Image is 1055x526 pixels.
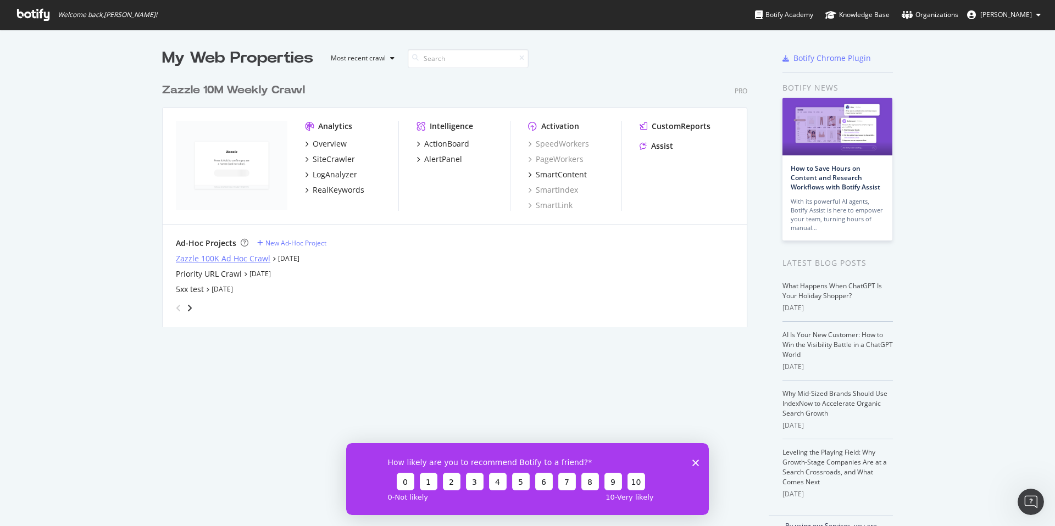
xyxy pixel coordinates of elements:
div: Organizations [902,9,958,20]
a: Leveling the Playing Field: Why Growth-Stage Companies Are at a Search Crossroads, and What Comes... [782,447,887,486]
img: How to Save Hours on Content and Research Workflows with Botify Assist [782,98,892,155]
a: Botify Chrome Plugin [782,53,871,64]
div: [DATE] [782,362,893,372]
div: LogAnalyzer [313,169,357,180]
a: What Happens When ChatGPT Is Your Holiday Shopper? [782,281,882,300]
a: How to Save Hours on Content and Research Workflows with Botify Assist [791,164,880,192]
a: SmartLink [528,200,573,211]
a: [DATE] [249,269,271,278]
span: Welcome back, [PERSON_NAME] ! [58,10,157,19]
div: [DATE] [782,489,893,499]
a: RealKeywords [305,184,364,195]
div: New Ad-Hoc Project [265,238,326,248]
a: SiteCrawler [305,154,355,165]
div: Latest Blog Posts [782,257,893,269]
div: SmartContent [536,169,587,180]
div: angle-right [186,303,193,314]
a: New Ad-Hoc Project [257,238,326,248]
a: Zazzle 10M Weekly Crawl [162,82,309,98]
div: Botify Academy [755,9,813,20]
a: PageWorkers [528,154,584,165]
div: Overview [313,138,347,149]
div: [DATE] [782,421,893,430]
div: My Web Properties [162,47,313,69]
div: ActionBoard [424,138,469,149]
iframe: Intercom live chat [1018,489,1044,515]
div: Ad-Hoc Projects [176,238,236,249]
div: angle-left [171,299,186,317]
a: ActionBoard [417,138,469,149]
div: With its powerful AI agents, Botify Assist is here to empower your team, turning hours of manual… [791,197,884,232]
a: SmartIndex [528,184,578,195]
a: SmartContent [528,169,587,180]
div: Most recent crawl [331,55,386,61]
div: Analytics [318,121,352,132]
div: Activation [541,121,579,132]
div: Zazzle 10M Weekly Crawl [162,82,305,98]
a: Priority URL Crawl [176,268,242,279]
a: 5xx test [176,284,204,295]
button: Most recent crawl [322,49,399,67]
div: CustomReports [652,121,710,132]
input: Search [408,49,529,68]
a: CustomReports [640,121,710,132]
div: RealKeywords [313,184,364,195]
iframe: Survey from Botify [346,443,709,515]
div: Assist [651,141,673,152]
div: Botify news [782,82,893,94]
div: grid [162,69,756,327]
div: SiteCrawler [313,154,355,165]
div: Botify Chrome Plugin [793,53,871,64]
a: Zazzle 100K Ad Hoc Crawl [176,253,270,264]
a: LogAnalyzer [305,169,357,180]
a: SpeedWorkers [528,138,589,149]
span: Colin Ma [980,10,1032,19]
div: Knowledge Base [825,9,890,20]
img: zazzle.com [176,121,287,210]
div: [DATE] [782,303,893,313]
button: [PERSON_NAME] [958,6,1050,24]
div: AlertPanel [424,154,462,165]
a: [DATE] [212,284,233,294]
div: Intelligence [430,121,473,132]
a: [DATE] [278,254,299,263]
a: Overview [305,138,347,149]
a: AI Is Your New Customer: How to Win the Visibility Battle in a ChatGPT World [782,330,893,359]
a: Assist [640,141,673,152]
a: Why Mid-Sized Brands Should Use IndexNow to Accelerate Organic Search Growth [782,389,887,418]
div: Pro [735,86,747,96]
a: AlertPanel [417,154,462,165]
